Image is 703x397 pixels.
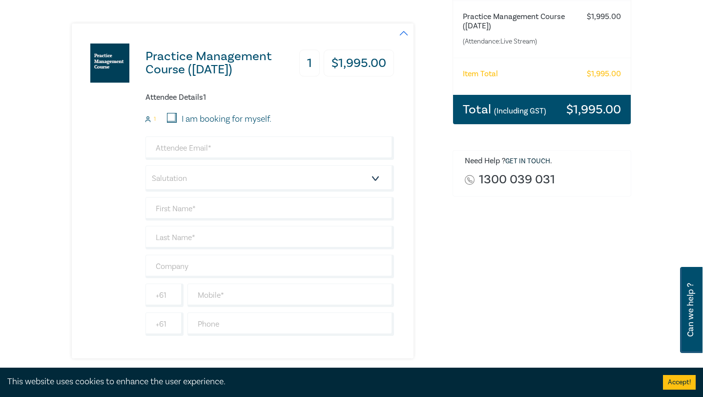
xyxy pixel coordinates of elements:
[187,284,394,307] input: Mobile*
[463,12,582,31] h6: Practice Management Course ([DATE])
[145,312,184,336] input: +61
[494,106,546,116] small: (Including GST)
[145,226,394,249] input: Last Name*
[566,103,621,116] h3: $ 1,995.00
[479,173,555,186] a: 1300 039 031
[7,375,648,388] div: This website uses cookies to enhance the user experience.
[463,69,498,79] h6: Item Total
[686,273,695,347] span: Can we help ?
[145,284,184,307] input: +61
[145,197,394,221] input: First Name*
[324,50,394,77] h3: $ 1,995.00
[145,93,394,102] h6: Attendee Details 1
[182,113,271,126] label: I am booking for myself.
[145,255,394,278] input: Company
[463,37,582,46] small: (Attendance: Live Stream )
[145,50,306,76] h3: Practice Management Course ([DATE])
[663,375,696,390] button: Accept cookies
[587,69,621,79] h6: $ 1,995.00
[154,116,156,123] small: 1
[465,156,623,166] h6: Need Help ? .
[90,44,129,83] img: Practice Management Course (October 2025)
[463,103,546,116] h3: Total
[505,157,550,166] a: Get in touch
[587,12,621,22] h6: $ 1,995.00
[299,50,320,77] h3: 1
[145,136,394,160] input: Attendee Email*
[187,312,394,336] input: Phone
